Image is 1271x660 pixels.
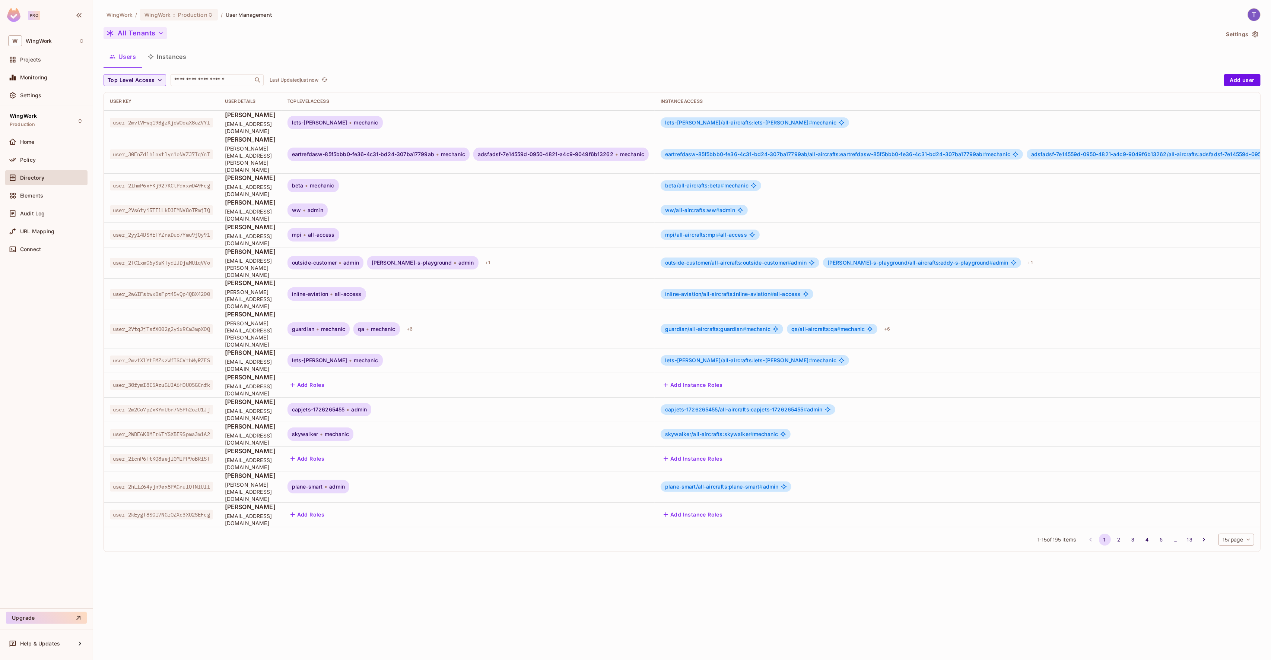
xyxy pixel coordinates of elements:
[104,27,167,39] button: All Tenants
[6,612,87,624] button: Upgrade
[135,11,137,18] li: /
[1170,536,1182,543] div: …
[225,288,276,310] span: [PERSON_NAME][EMAIL_ADDRESS][DOMAIN_NAME]
[665,120,836,126] span: mechanic
[20,641,60,647] span: Help & Updates
[665,260,807,266] span: admin
[292,357,347,363] span: lets-[PERSON_NAME]
[458,260,474,266] span: admin
[1141,534,1153,546] button: Go to page 4
[809,357,812,363] span: #
[827,260,1008,266] span: admin
[321,76,328,84] span: refresh
[1113,534,1125,546] button: Go to page 2
[225,471,276,480] span: [PERSON_NAME]
[110,482,213,492] span: user_2hLfZ64yjn9ex8PAGnulQTNfUlf
[1224,74,1261,86] button: Add user
[26,38,52,44] span: Workspace: WingWork
[372,260,452,266] span: [PERSON_NAME]-s-playground
[225,98,276,104] div: User Details
[225,198,276,206] span: [PERSON_NAME]
[292,232,301,238] span: mpi
[110,356,213,365] span: user_2mvtXlYtEMZszWfISCVtbWyRZFS
[287,453,328,465] button: Add Roles
[110,98,213,104] div: User Key
[827,259,993,266] span: [PERSON_NAME]-s-playground/all-aircrafts:eddy-s-playground
[110,149,213,159] span: user_30EnZdlhlnxtlyn1eNVZJ7IqYnT
[110,510,213,520] span: user_2kEygT8SGi7NGrQZXc3XO2SEFcg
[1038,536,1076,544] span: 1 - 15 of 195 items
[10,113,37,119] span: WingWork
[20,228,55,234] span: URL Mapping
[329,484,345,490] span: admin
[225,279,276,287] span: [PERSON_NAME]
[665,484,778,490] span: admin
[351,407,367,413] span: admin
[178,11,207,18] span: Production
[107,11,132,18] span: the active workspace
[225,145,276,173] span: [PERSON_NAME][EMAIL_ADDRESS][PERSON_NAME][DOMAIN_NAME]
[221,11,223,18] li: /
[20,57,41,63] span: Projects
[110,205,213,215] span: user_2Vs6tyi5TIlLkD3EMNV8oTRmjIQ
[287,379,328,391] button: Add Roles
[478,151,613,157] span: adsfadsf-7e14559d-0950-4821-a4c9-9049f6b13262
[354,120,378,126] span: mechanic
[225,481,276,502] span: [PERSON_NAME][EMAIL_ADDRESS][DOMAIN_NAME]
[321,326,345,332] span: mechanic
[225,310,276,318] span: [PERSON_NAME]
[665,357,836,363] span: mechanic
[144,11,170,18] span: WingWork
[28,11,40,20] div: Pro
[335,291,362,297] span: all-access
[791,326,841,332] span: qa/all-aircrafts:qa
[110,230,213,240] span: user_2yy14DSHETYZnaDuo7Ymu9jQy91
[225,320,276,348] span: [PERSON_NAME][EMAIL_ADDRESS][PERSON_NAME][DOMAIN_NAME]
[173,12,175,18] span: :
[665,431,778,437] span: mechanic
[225,503,276,511] span: [PERSON_NAME]
[225,111,276,119] span: [PERSON_NAME]
[287,98,649,104] div: Top Level Access
[1198,534,1210,546] button: Go to next page
[482,257,493,269] div: + 1
[837,326,841,332] span: #
[292,183,304,189] span: beta
[10,121,35,127] span: Production
[110,181,213,190] span: user_2lhmP6xFKj927KCtPdxxwD49Fcg
[292,151,434,157] span: eartrefdasw-85f5bbb0-fe36-4c31-bd24-307ba17799ab
[665,183,749,189] span: mechanic
[665,151,986,157] span: eartrefdasw-85f5bbb0-fe36-4c31-bd24-307ba17799ab/all-aircrafts:eartrefdasw-85f5bbb0-fe36-4c31-bd2...
[110,258,213,268] span: user_2TC1xmG6ySsKTydlJDjaMUiqVVo
[371,326,395,332] span: mechanic
[225,358,276,372] span: [EMAIL_ADDRESS][DOMAIN_NAME]
[441,151,465,157] span: mechanic
[310,183,334,189] span: mechanic
[225,223,276,231] span: [PERSON_NAME]
[665,406,807,413] span: capjets-1726265455/all-aircrafts:capjets-1726265455
[225,135,276,143] span: [PERSON_NAME]
[225,233,276,247] span: [EMAIL_ADDRESS][DOMAIN_NAME]
[292,326,314,332] span: guardian
[665,259,791,266] span: outside-customer/all-aircrafts:outside-customer
[142,47,192,66] button: Instances
[225,512,276,527] span: [EMAIL_ADDRESS][DOMAIN_NAME]
[1156,534,1167,546] button: Go to page 5
[661,379,725,391] button: Add Instance Roles
[1084,534,1211,546] nav: pagination navigation
[1099,534,1111,546] button: page 1
[225,457,276,471] span: [EMAIL_ADDRESS][DOMAIN_NAME]
[110,454,213,464] span: user_2fcnP6TtKQ8sejI0MlPP9oBRiST
[665,207,735,213] span: admin
[110,289,213,299] span: user_2w6IFsbwxDsFpt45vQp4QBX4200
[20,157,36,163] span: Policy
[665,431,754,437] span: skywalker/all-aircrafts:skywalker
[108,76,155,85] span: Top Level Access
[743,326,746,332] span: #
[325,431,349,437] span: mechanic
[1025,257,1036,269] div: + 1
[770,291,774,297] span: #
[225,383,276,397] span: [EMAIL_ADDRESS][DOMAIN_NAME]
[665,119,812,126] span: lets-[PERSON_NAME]/all-aircrafts:lets-[PERSON_NAME]
[665,182,724,189] span: beta/all-aircrafts:beta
